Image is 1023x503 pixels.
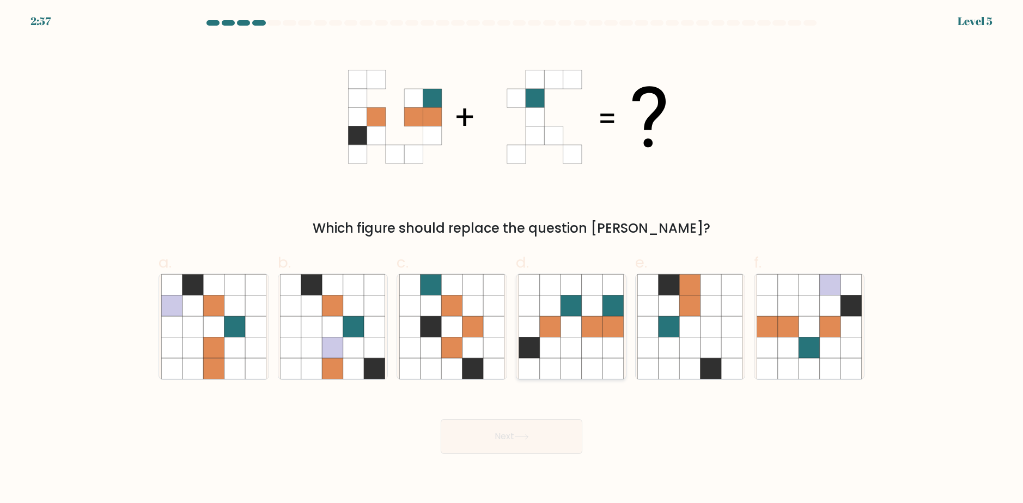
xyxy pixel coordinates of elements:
span: d. [516,252,529,273]
span: a. [159,252,172,273]
span: f. [754,252,762,273]
div: 2:57 [31,13,51,29]
button: Next [441,419,582,454]
div: Level 5 [958,13,992,29]
span: e. [635,252,647,273]
div: Which figure should replace the question [PERSON_NAME]? [165,219,858,238]
span: c. [397,252,409,273]
span: b. [278,252,291,273]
